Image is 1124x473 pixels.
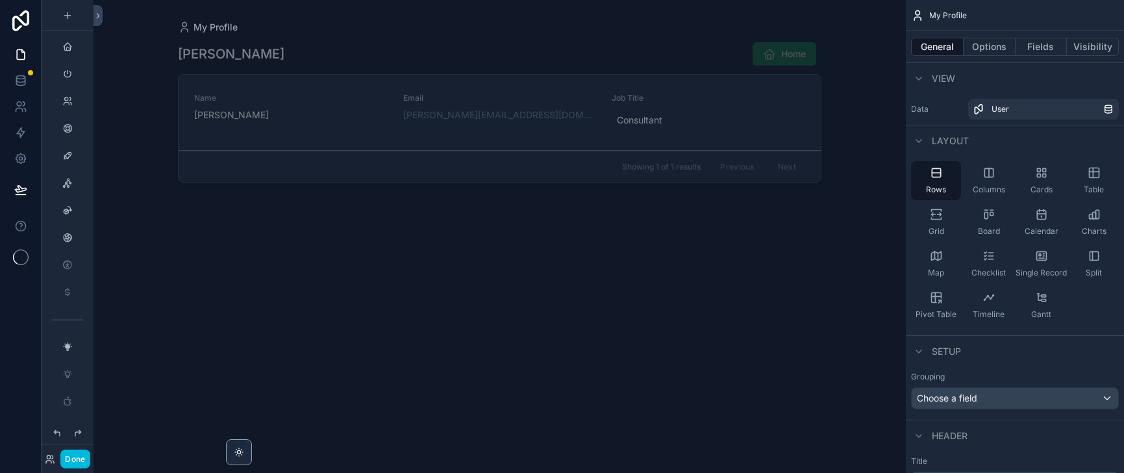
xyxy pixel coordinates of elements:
[911,286,961,325] button: Pivot Table
[916,309,956,320] span: Pivot Table
[964,38,1016,56] button: Options
[1069,161,1119,200] button: Table
[964,286,1014,325] button: Timeline
[968,99,1119,120] a: User
[964,203,1014,242] button: Board
[1067,38,1119,56] button: Visibility
[911,244,961,283] button: Map
[1016,203,1066,242] button: Calendar
[60,450,90,468] button: Done
[917,392,977,403] span: Choose a field
[1084,185,1104,195] span: Table
[1086,268,1102,278] span: Split
[1016,286,1066,325] button: Gantt
[911,38,964,56] button: General
[973,309,1005,320] span: Timeline
[964,244,1014,283] button: Checklist
[1031,309,1051,320] span: Gantt
[1025,226,1058,236] span: Calendar
[932,429,968,442] span: Header
[911,387,1119,409] button: Choose a field
[1016,161,1066,200] button: Cards
[929,10,967,21] span: My Profile
[1030,185,1053,195] span: Cards
[964,161,1014,200] button: Columns
[911,104,963,114] label: Data
[911,161,961,200] button: Rows
[932,72,955,85] span: View
[971,268,1006,278] span: Checklist
[932,345,961,358] span: Setup
[978,226,1000,236] span: Board
[911,203,961,242] button: Grid
[1069,203,1119,242] button: Charts
[992,104,1009,114] span: User
[973,185,1005,195] span: Columns
[932,134,969,147] span: Layout
[926,185,946,195] span: Rows
[911,372,945,382] label: Grouping
[1016,244,1066,283] button: Single Record
[1016,268,1067,278] span: Single Record
[1069,244,1119,283] button: Split
[1082,226,1106,236] span: Charts
[928,268,944,278] span: Map
[929,226,944,236] span: Grid
[1016,38,1068,56] button: Fields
